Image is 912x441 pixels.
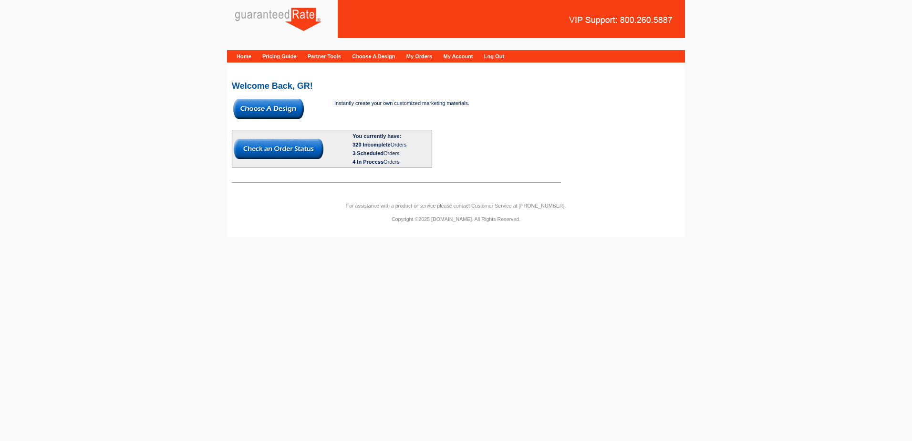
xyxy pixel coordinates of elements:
[262,53,297,59] a: Pricing Guide
[444,53,473,59] a: My Account
[233,99,304,119] img: button-choose-design.gif
[352,150,383,156] span: 3 Scheduled
[484,53,504,59] a: Log Out
[352,142,390,147] span: 320 Incomplete
[352,53,395,59] a: Choose A Design
[237,53,251,59] a: Home
[234,139,323,159] img: button-check-order-status.gif
[227,215,685,223] p: Copyright ©2025 [DOMAIN_NAME]. All Rights Reserved.
[334,100,469,106] span: Instantly create your own customized marketing materials.
[721,219,912,441] iframe: LiveChat chat widget
[227,201,685,210] p: For assistance with a product or service please contact Customer Service at [PHONE_NUMBER].
[308,53,341,59] a: Partner Tools
[232,82,680,90] h2: Welcome Back, GR!
[352,140,430,166] div: Orders Orders Orders
[406,53,432,59] a: My Orders
[352,159,383,165] span: 4 In Process
[352,133,401,139] b: You currently have:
